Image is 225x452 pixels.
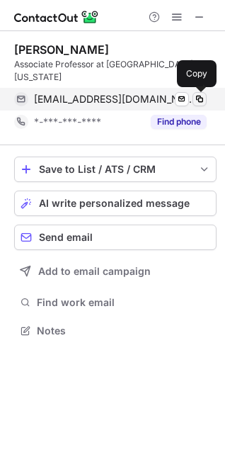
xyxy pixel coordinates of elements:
[39,164,192,175] div: Save to List / ATS / CRM
[14,9,99,26] img: ContactOut v5.3.10
[14,43,109,57] div: [PERSON_NAME]
[14,225,217,250] button: Send email
[38,266,151,277] span: Add to email campaign
[14,157,217,182] button: save-profile-one-click
[14,321,217,341] button: Notes
[39,198,190,209] span: AI write personalized message
[39,232,93,243] span: Send email
[14,58,217,84] div: Associate Professor at [GEOGRAPHIC_DATA][US_STATE]
[34,93,196,106] span: [EMAIL_ADDRESS][DOMAIN_NAME]
[14,259,217,284] button: Add to email campaign
[14,191,217,216] button: AI write personalized message
[37,296,211,309] span: Find work email
[14,293,217,312] button: Find work email
[151,115,207,129] button: Reveal Button
[37,324,211,337] span: Notes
